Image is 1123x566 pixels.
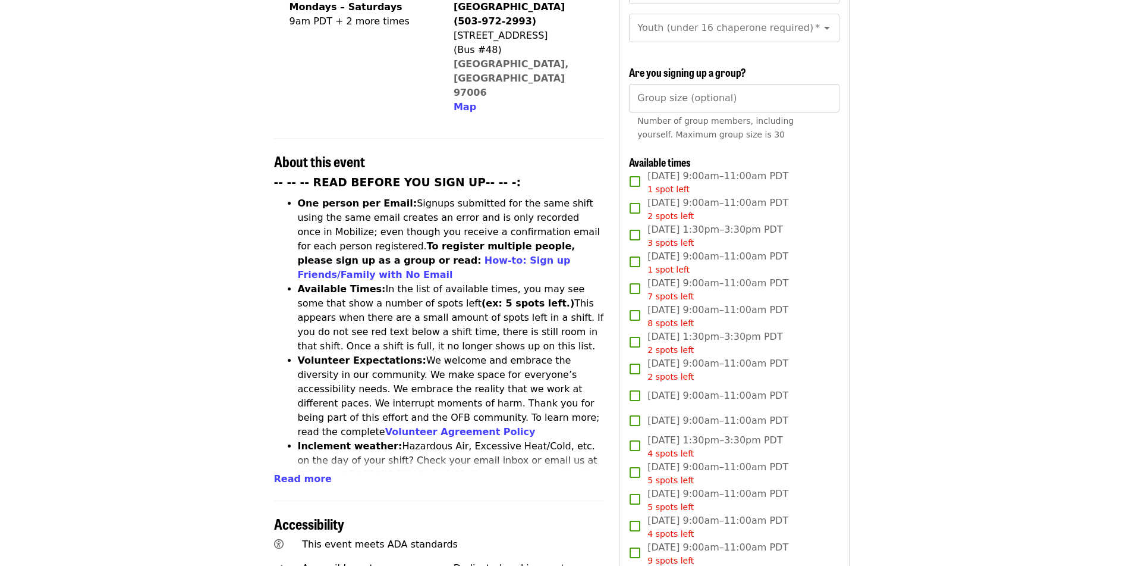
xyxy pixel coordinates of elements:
span: Accessibility [274,513,344,534]
li: Signups submitted for the same shift using the same email creates an error and is only recorded o... [298,196,605,282]
span: Read more [274,473,332,484]
span: [DATE] 9:00am–11:00am PDT [647,303,788,330]
span: 1 spot left [647,185,690,194]
strong: -- -- -- READ BEFORE YOU SIGN UP-- -- -: [274,176,521,189]
span: [DATE] 9:00am–11:00am PDT [647,196,788,223]
span: [DATE] 9:00am–11:00am PDT [647,487,788,514]
span: 2 spots left [647,345,694,355]
span: [DATE] 1:30pm–3:30pm PDT [647,433,782,460]
strong: Available Times: [298,283,386,295]
span: [DATE] 1:30pm–3:30pm PDT [647,223,782,249]
input: [object Object] [629,84,839,112]
a: Volunteer Agreement Policy [385,426,536,437]
strong: Volunteer Expectations: [298,355,427,366]
span: 4 spots left [647,529,694,539]
span: 3 spots left [647,238,694,248]
span: [DATE] 9:00am–11:00am PDT [647,249,788,276]
span: 8 spots left [647,318,694,328]
span: Map [454,101,476,112]
span: [DATE] 9:00am–11:00am PDT [647,414,788,428]
span: [DATE] 9:00am–11:00am PDT [647,389,788,403]
span: This event meets ADA standards [302,539,458,550]
span: Available times [629,154,691,170]
button: Read more [274,472,332,486]
span: Number of group members, including yourself. Maximum group size is 30 [637,116,794,139]
span: [DATE] 9:00am–11:00am PDT [647,357,788,383]
span: [DATE] 9:00am–11:00am PDT [647,514,788,540]
li: We welcome and embrace the diversity in our community. We make space for everyone’s accessibility... [298,354,605,439]
span: [DATE] 9:00am–11:00am PDT [647,276,788,303]
span: 1 spot left [647,265,690,274]
button: Open [819,20,835,36]
a: How-to: Sign up Friends/Family with No Email [298,255,571,280]
span: 2 spots left [647,372,694,381]
span: 7 spots left [647,292,694,301]
strong: (ex: 5 spots left.) [482,298,574,309]
li: Hazardous Air, Excessive Heat/Cold, etc. on the day of your shift? Check your email inbox or emai... [298,439,605,511]
button: Map [454,100,476,114]
div: (Bus #48) [454,43,595,57]
span: About this event [274,151,365,171]
span: 5 spots left [647,502,694,512]
div: [STREET_ADDRESS] [454,29,595,43]
span: 4 spots left [647,449,694,458]
strong: Inclement weather: [298,440,402,452]
div: 9am PDT + 2 more times [290,14,410,29]
li: In the list of available times, you may see some that show a number of spots left This appears wh... [298,282,605,354]
span: 9 spots left [647,556,694,565]
span: 5 spots left [647,476,694,485]
span: Are you signing up a group? [629,64,746,80]
i: universal-access icon [274,539,284,550]
strong: One person per Email: [298,198,417,209]
span: [DATE] 9:00am–11:00am PDT [647,169,788,196]
span: 2 spots left [647,211,694,221]
span: [DATE] 1:30pm–3:30pm PDT [647,330,782,357]
strong: Mondays – Saturdays [290,1,402,12]
strong: [GEOGRAPHIC_DATA] (503-972-2993) [454,1,565,27]
span: [DATE] 9:00am–11:00am PDT [647,460,788,487]
strong: To register multiple people, please sign up as a group or read: [298,240,575,266]
a: [GEOGRAPHIC_DATA], [GEOGRAPHIC_DATA] 97006 [454,58,569,98]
